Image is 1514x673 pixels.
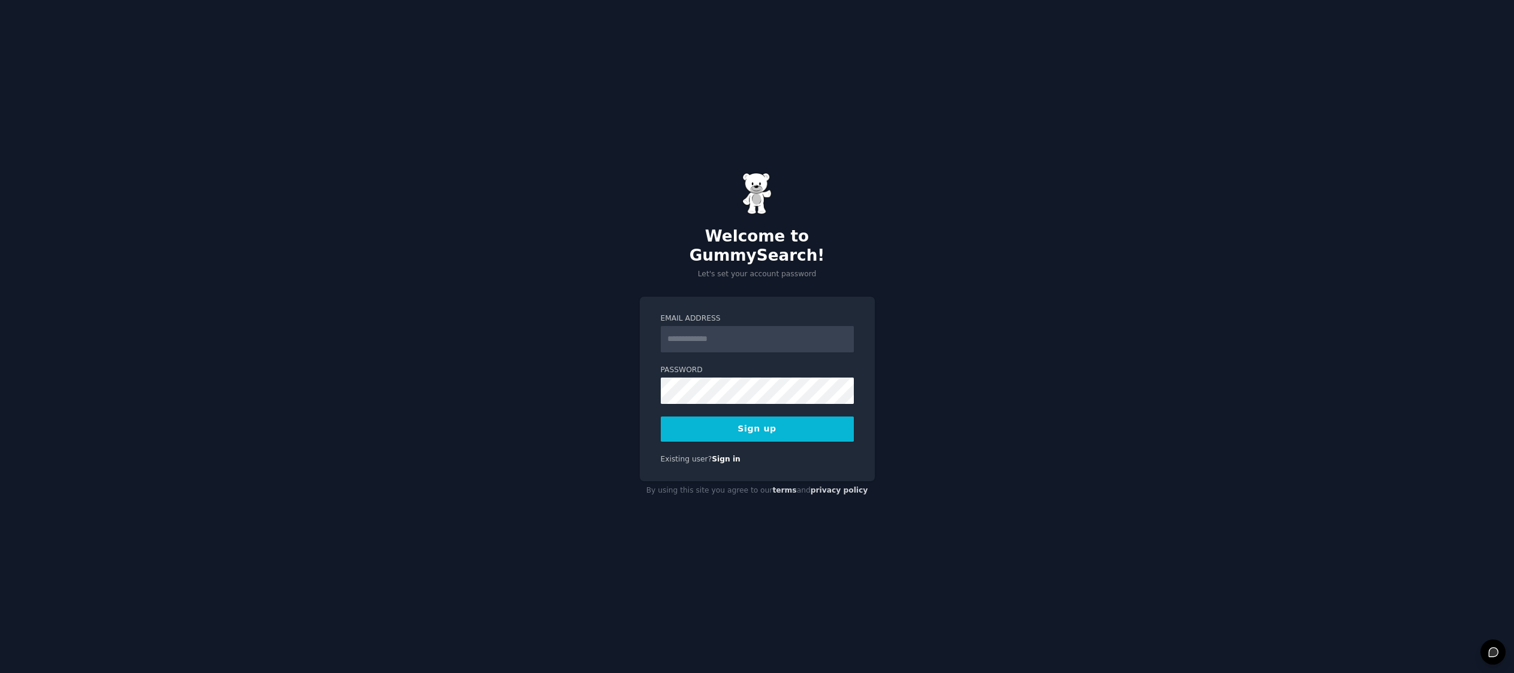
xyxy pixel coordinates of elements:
[640,227,875,265] h2: Welcome to GummySearch!
[640,269,875,280] p: Let's set your account password
[661,417,854,442] button: Sign up
[661,313,854,324] label: Email Address
[712,455,741,463] a: Sign in
[661,365,854,376] label: Password
[772,486,796,494] a: terms
[661,455,712,463] span: Existing user?
[640,481,875,500] div: By using this site you agree to our and
[811,486,868,494] a: privacy policy
[742,173,772,215] img: Gummy Bear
